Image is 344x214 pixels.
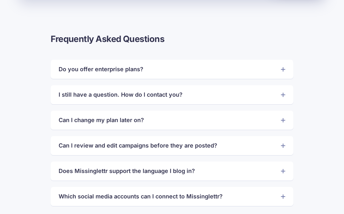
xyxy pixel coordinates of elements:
[51,32,293,45] h3: Frequently Asked Questions
[59,90,285,100] a: I still have a question. How do I contact you?
[59,65,285,74] a: Do you offer enterprise plans?
[59,115,285,125] a: Can I change my plan later on?
[59,141,285,150] a: Can I review and edit campaigns before they are posted?
[59,192,285,201] a: Which social media accounts can I connect to Missinglettr?
[59,166,285,176] a: Does Missinglettr support the language I blog in?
